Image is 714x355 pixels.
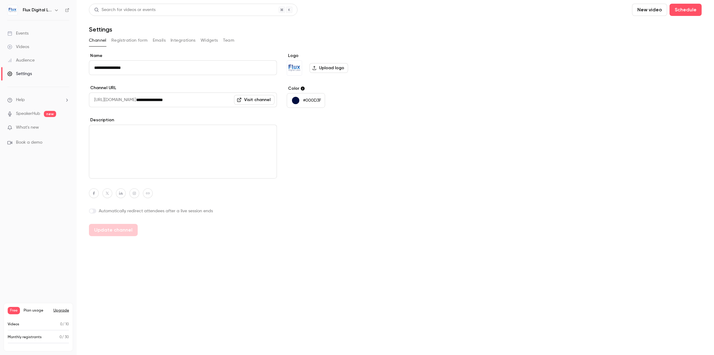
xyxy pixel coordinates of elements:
[632,4,667,16] button: New video
[287,85,381,92] label: Color
[7,57,35,63] div: Audience
[287,53,381,76] section: Logo
[60,335,62,339] span: 0
[670,4,702,16] button: Schedule
[16,139,42,146] span: Book a demo
[53,308,69,313] button: Upgrade
[287,61,302,75] img: Flux Digital Labs
[89,53,277,59] label: Name
[223,36,235,45] button: Team
[287,53,381,59] label: Logo
[234,95,274,105] a: Visit channel
[7,44,29,50] div: Videos
[7,97,69,103] li: help-dropdown-opener
[7,30,29,36] div: Events
[16,124,39,131] span: What's new
[60,323,63,326] span: 0
[94,7,155,13] div: Search for videos or events
[153,36,166,45] button: Emails
[89,26,112,33] h1: Settings
[7,71,32,77] div: Settings
[8,5,17,15] img: Flux Digital Labs
[89,36,106,45] button: Channel
[89,208,277,214] label: Automatically redirect attendees after a live session ends
[89,85,277,91] label: Channel URL
[287,93,325,108] button: #000D3F
[24,308,50,313] span: Plan usage
[16,97,25,103] span: Help
[23,7,52,13] h6: Flux Digital Labs
[201,36,218,45] button: Widgets
[89,117,277,123] label: Description
[8,322,19,327] p: Videos
[171,36,196,45] button: Integrations
[303,97,321,104] p: #000D3F
[89,93,136,107] span: [URL][DOMAIN_NAME]
[60,322,69,327] p: / 10
[16,111,40,117] a: SpeakerHub
[8,334,42,340] p: Monthly registrants
[309,63,348,73] label: Upload logo
[44,111,56,117] span: new
[60,334,69,340] p: / 30
[111,36,148,45] button: Registration form
[8,307,20,314] span: Free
